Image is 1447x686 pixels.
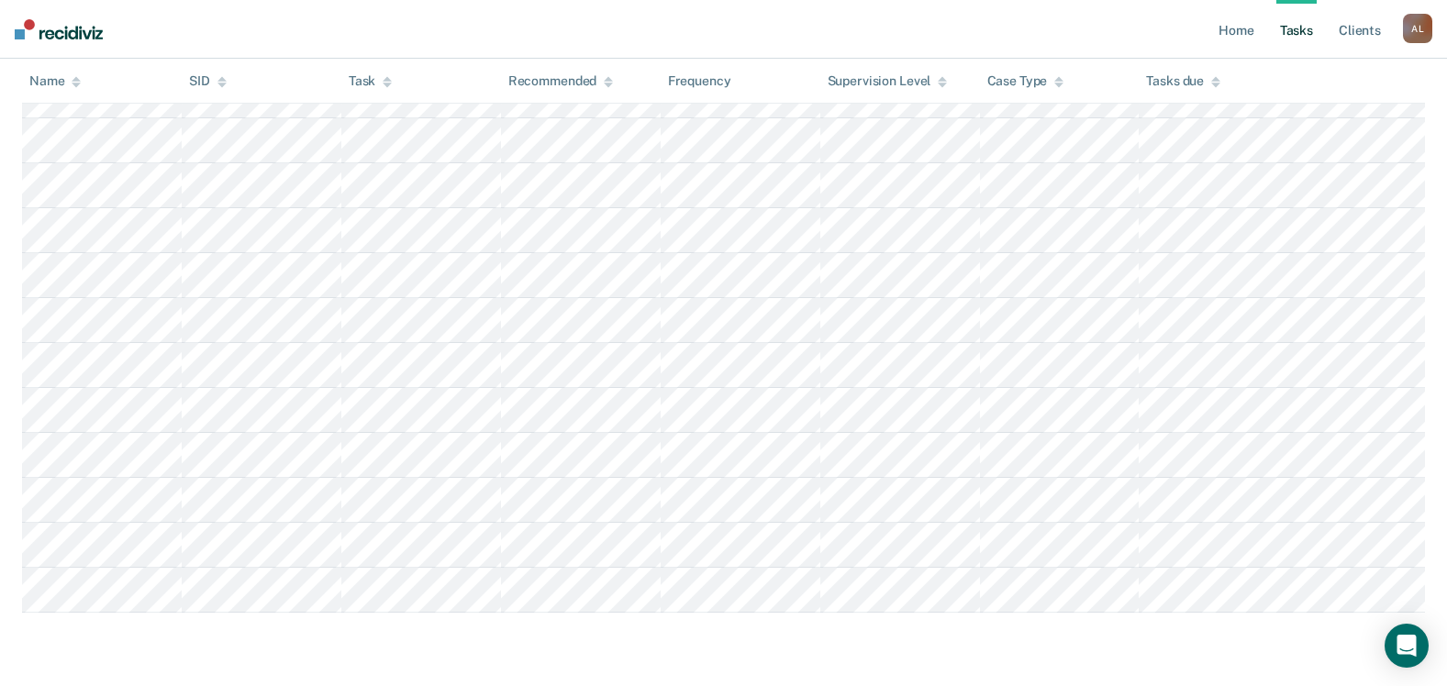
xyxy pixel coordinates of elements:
[189,73,227,89] div: SID
[987,73,1064,89] div: Case Type
[668,73,731,89] div: Frequency
[1146,73,1220,89] div: Tasks due
[508,73,613,89] div: Recommended
[828,73,948,89] div: Supervision Level
[1385,624,1429,668] div: Open Intercom Messenger
[1403,14,1432,43] div: A L
[1403,14,1432,43] button: AL
[29,73,81,89] div: Name
[15,19,103,39] img: Recidiviz
[349,73,392,89] div: Task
